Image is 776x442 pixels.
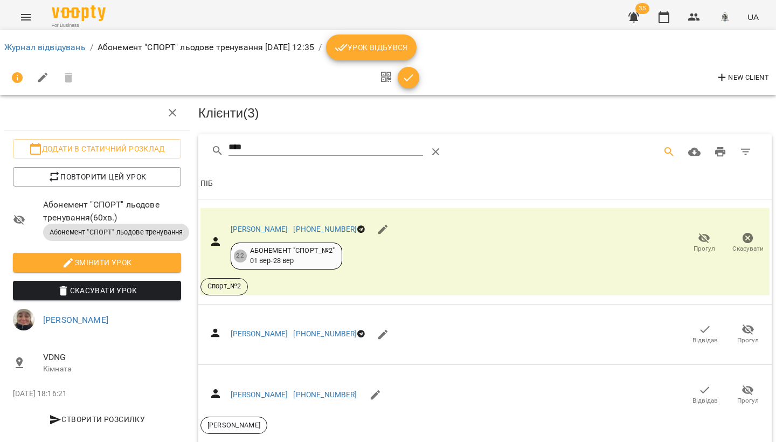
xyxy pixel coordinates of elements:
[13,410,181,429] button: Створити розсилку
[694,244,715,253] span: Прогул
[335,41,408,54] span: Урок відбувся
[743,7,763,27] button: UA
[737,396,759,405] span: Прогул
[43,351,181,364] span: VDNG
[13,139,181,158] button: Додати в статичний розклад
[43,315,108,325] a: [PERSON_NAME]
[200,177,213,190] div: ПІБ
[717,10,732,25] img: 8c829e5ebed639b137191ac75f1a07db.png
[22,284,172,297] span: Скасувати Урок
[198,134,772,169] div: Table Toolbar
[293,390,357,399] a: [PHONE_NUMBER]
[708,139,733,165] button: Друк
[683,380,726,410] button: Відвідав
[43,227,189,237] span: Абонемент "СПОРТ" льодове тренування
[13,4,39,30] button: Menu
[683,319,726,349] button: Відвідав
[13,281,181,300] button: Скасувати Урок
[22,170,172,183] span: Повторити цей урок
[318,41,322,54] li: /
[13,253,181,272] button: Змінити урок
[234,250,247,263] div: 22
[201,281,247,291] span: Спорт_№2
[13,309,34,330] img: 4cf27c03cdb7f7912a44474f3433b006.jpeg
[13,167,181,187] button: Повторити цей урок
[726,319,770,349] button: Прогул
[231,225,288,233] a: [PERSON_NAME]
[747,11,759,23] span: UA
[326,34,417,60] button: Урок відбувся
[293,329,357,338] a: [PHONE_NUMBER]
[52,22,106,29] span: For Business
[22,256,172,269] span: Змінити урок
[200,177,770,190] span: ПІБ
[733,139,759,165] button: Фільтр
[43,364,181,375] p: Кімната
[228,139,424,156] input: Search
[692,336,718,345] span: Відвідав
[43,198,181,224] span: Абонемент "СПОРТ" льодове тренування ( 60 хв. )
[22,142,172,155] span: Додати в статичний розклад
[682,139,708,165] button: Завантажити CSV
[231,329,288,338] a: [PERSON_NAME]
[201,420,267,430] span: [PERSON_NAME]
[737,336,759,345] span: Прогул
[692,396,718,405] span: Відвідав
[656,139,682,165] button: Search
[17,413,177,426] span: Створити розсилку
[231,390,288,399] a: [PERSON_NAME]
[98,41,314,54] p: Абонемент "СПОРТ" льодове тренування [DATE] 12:35
[13,389,181,399] p: [DATE] 18:16:21
[716,71,769,84] span: New Client
[732,244,764,253] span: Скасувати
[4,42,86,52] a: Журнал відвідувань
[198,106,772,120] h3: Клієнти ( 3 )
[726,228,770,258] button: Скасувати
[726,380,770,410] button: Прогул
[52,5,106,21] img: Voopty Logo
[250,246,335,266] div: АБОНЕМЕНТ "СПОРТ_№2" 01 вер - 28 вер
[200,177,213,190] div: Sort
[4,34,772,60] nav: breadcrumb
[682,228,726,258] button: Прогул
[713,69,772,86] button: New Client
[293,225,357,233] a: [PHONE_NUMBER]
[90,41,93,54] li: /
[635,3,649,14] span: 35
